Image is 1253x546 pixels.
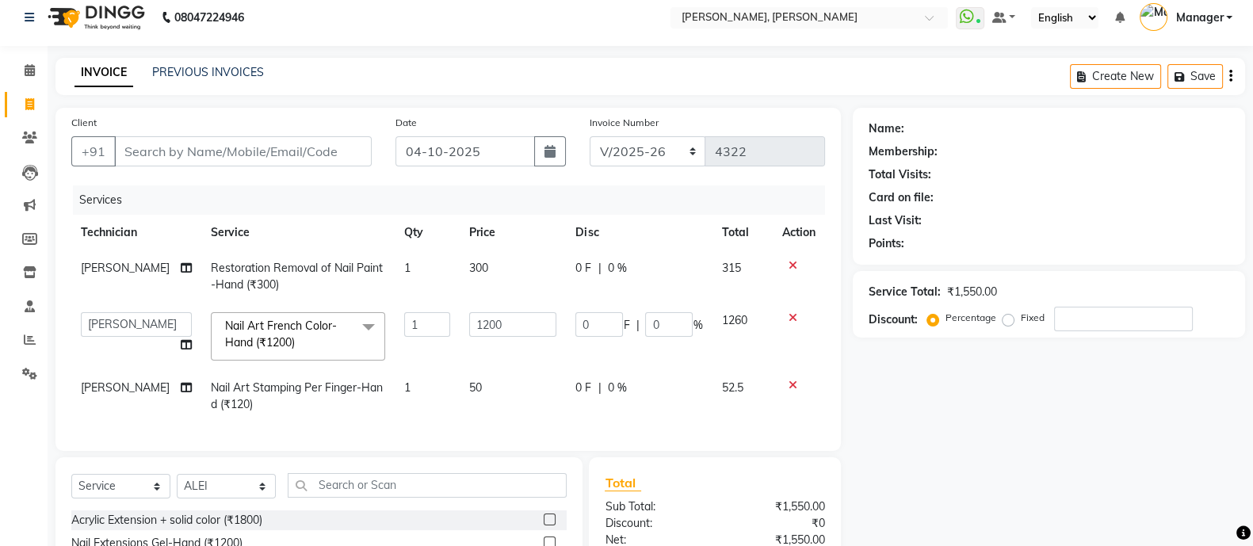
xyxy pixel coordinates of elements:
div: Name: [869,120,904,137]
div: Acrylic Extension + solid color (₹1800) [71,512,262,529]
div: Service Total: [869,284,941,300]
label: Date [395,116,417,130]
div: ₹1,550.00 [947,284,997,300]
span: 1260 [721,313,747,327]
span: 0 F [575,380,591,396]
div: Points: [869,235,904,252]
label: Fixed [1021,311,1045,325]
th: Disc [566,215,712,250]
div: Services [73,185,837,215]
div: Discount: [869,311,918,328]
div: ₹0 [715,515,837,532]
span: 52.5 [721,380,743,395]
span: Nail Art Stamping Per Finger-Hand (₹120) [211,380,383,411]
span: 0 F [575,260,591,277]
span: 300 [469,261,488,275]
div: ₹1,550.00 [715,498,837,515]
a: x [295,335,302,349]
div: Total Visits: [869,166,931,183]
th: Action [773,215,825,250]
a: PREVIOUS INVOICES [152,65,264,79]
div: Sub Total: [593,498,715,515]
label: Percentage [945,311,996,325]
button: +91 [71,136,116,166]
button: Save [1167,64,1223,89]
th: Price [460,215,566,250]
div: Last Visit: [869,212,922,229]
span: [PERSON_NAME] [81,380,170,395]
label: Client [71,116,97,130]
th: Qty [395,215,460,250]
div: Discount: [593,515,715,532]
img: Manager [1140,3,1167,31]
th: Total [712,215,772,250]
span: 315 [721,261,740,275]
span: Manager [1175,10,1223,26]
a: INVOICE [74,59,133,87]
input: Search by Name/Mobile/Email/Code [114,136,372,166]
span: Nail Art French Color-Hand (₹1200) [225,319,337,349]
span: 1 [404,261,411,275]
span: | [598,260,601,277]
th: Service [201,215,395,250]
span: Total [605,475,641,491]
div: Card on file: [869,189,934,206]
input: Search or Scan [288,473,567,498]
span: Restoration Removal of Nail Paint-Hand (₹300) [211,261,383,292]
div: Membership: [869,143,938,160]
label: Invoice Number [590,116,659,130]
span: 50 [469,380,482,395]
span: 0 % [607,380,626,396]
span: % [693,317,702,334]
span: 1 [404,380,411,395]
span: [PERSON_NAME] [81,261,170,275]
button: Create New [1070,64,1161,89]
span: | [636,317,639,334]
span: 0 % [607,260,626,277]
span: F [623,317,629,334]
th: Technician [71,215,201,250]
span: | [598,380,601,396]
